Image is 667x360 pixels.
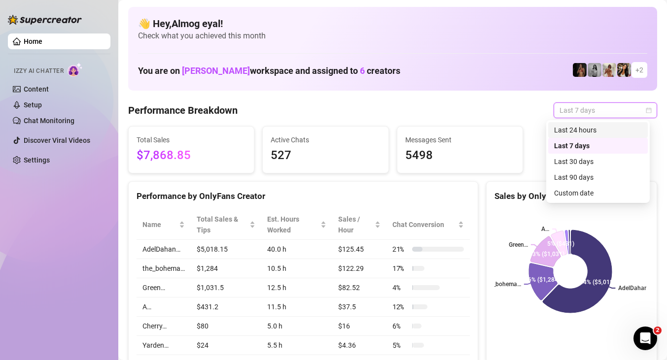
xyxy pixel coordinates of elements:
div: Last 30 days [554,156,642,167]
a: Home [24,37,42,45]
td: $1,031.5 [191,278,261,297]
td: A… [137,297,191,317]
td: Cherry… [137,317,191,336]
img: the_bohema [573,63,587,77]
td: $37.5 [332,297,386,317]
span: Active Chats [271,134,380,145]
text: A… [541,226,549,232]
img: logo-BBDzfeDw.svg [8,15,82,25]
td: 10.5 h [261,259,332,278]
h4: 👋 Hey, Almog eyal ! [138,17,647,31]
th: Sales / Hour [332,210,386,240]
a: Setup [24,101,42,109]
img: A [588,63,601,77]
span: Chat Conversion [392,219,456,230]
div: Last 24 hours [548,122,648,138]
text: Green… [509,241,528,248]
td: the_bohema… [137,259,191,278]
td: 5.0 h [261,317,332,336]
span: 12 % [392,301,408,312]
td: $24 [191,336,261,355]
span: 17 % [392,263,408,274]
span: $7,868.85 [137,146,246,165]
span: Messages Sent [405,134,515,145]
td: $122.29 [332,259,386,278]
span: 6 [360,65,365,76]
td: 5.5 h [261,336,332,355]
text: the_bohema… [485,281,521,288]
span: Sales / Hour [338,214,373,235]
iframe: Intercom live chat [633,327,657,350]
span: Total Sales [137,134,246,145]
td: Yarden… [137,336,191,355]
td: $16 [332,317,386,336]
th: Name [137,210,191,240]
text: AdelDahan… [618,285,652,292]
div: Last 90 days [548,169,648,185]
div: Last 24 hours [554,125,642,135]
img: Green [602,63,616,77]
span: Last 7 days [560,103,651,118]
span: 5 % [392,340,408,351]
td: $5,018.15 [191,240,261,259]
div: Last 30 days [548,154,648,169]
a: Settings [24,156,50,164]
span: + 2 [635,65,643,75]
span: 6 % [392,321,408,331]
span: 527 [271,146,380,165]
div: Custom date [554,188,642,198]
span: [PERSON_NAME] [182,65,250,76]
td: $1,284 [191,259,261,278]
a: Discover Viral Videos [24,136,90,144]
div: Last 7 days [548,138,648,154]
th: Chat Conversion [386,210,470,240]
span: calendar [646,107,652,113]
span: Total Sales & Tips [197,214,247,235]
span: Name [142,219,177,230]
td: Green… [137,278,191,297]
div: Sales by OnlyFans Creator [494,190,649,203]
td: $82.52 [332,278,386,297]
th: Total Sales & Tips [191,210,261,240]
a: Chat Monitoring [24,117,74,125]
a: Content [24,85,49,93]
span: 4 % [392,282,408,293]
span: 2 [654,327,662,334]
div: Last 7 days [554,140,642,151]
div: Custom date [548,185,648,201]
span: 21 % [392,244,408,255]
span: 5498 [405,146,515,165]
h4: Performance Breakdown [128,103,238,117]
div: Last 90 days [554,172,642,183]
td: 12.5 h [261,278,332,297]
h1: You are on workspace and assigned to creators [138,65,400,76]
div: Performance by OnlyFans Creator [137,190,470,203]
td: 40.0 h [261,240,332,259]
span: Check what you achieved this month [138,31,647,41]
div: Est. Hours Worked [267,214,318,235]
img: AdelDahan [617,63,631,77]
td: $80 [191,317,261,336]
td: $4.36 [332,336,386,355]
td: $431.2 [191,297,261,317]
span: Izzy AI Chatter [14,66,64,76]
img: AI Chatter [68,63,83,77]
td: 11.5 h [261,297,332,317]
td: AdelDahan… [137,240,191,259]
td: $125.45 [332,240,386,259]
